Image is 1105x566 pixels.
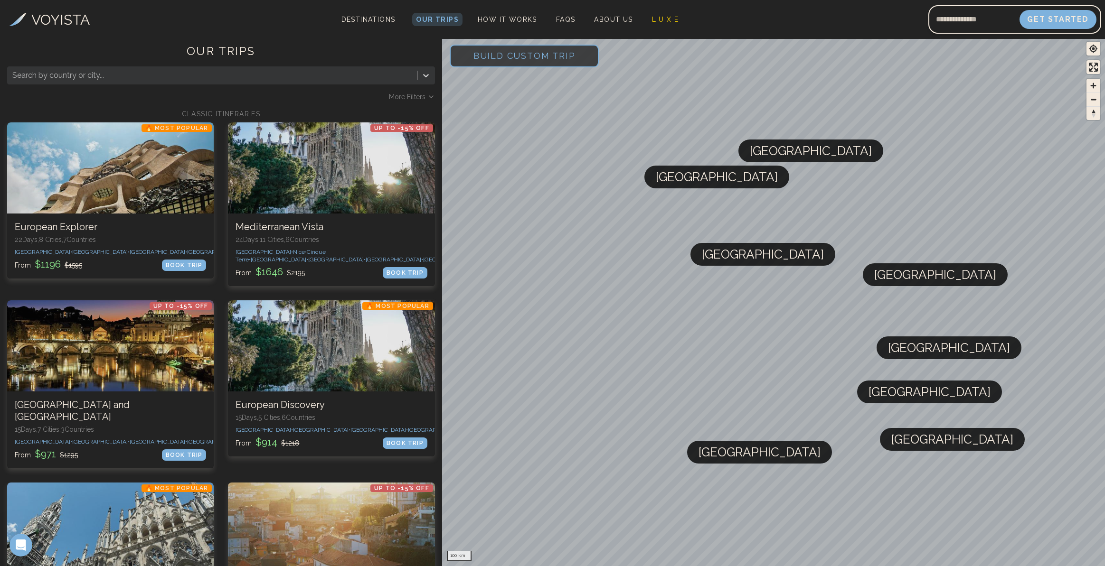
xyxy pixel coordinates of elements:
p: From [236,436,299,449]
span: [GEOGRAPHIC_DATA] • [408,427,465,433]
p: 🔥 Most Popular [362,302,433,310]
span: [GEOGRAPHIC_DATA] • [251,256,308,263]
p: Up to -15% OFF [370,124,433,132]
h3: European Discovery [236,399,427,411]
p: 15 Days, 5 Cities, 6 Countr ies [236,413,427,422]
span: [GEOGRAPHIC_DATA] • [72,249,130,255]
span: [GEOGRAPHIC_DATA] • [308,256,366,263]
iframe: Intercom live chat [9,534,32,557]
span: Reset bearing to north [1086,107,1100,120]
span: [GEOGRAPHIC_DATA] [702,243,824,266]
span: [GEOGRAPHIC_DATA] • [350,427,408,433]
button: Zoom out [1086,93,1100,106]
span: $ 914 [254,436,279,448]
h3: [GEOGRAPHIC_DATA] and [GEOGRAPHIC_DATA] [15,399,206,423]
h1: OUR TRIPS [7,44,435,66]
p: Up to -15% OFF [370,484,433,492]
a: Mediterranean VistaUp to -15% OFFMediterranean Vista24Days,11 Cities,6Countries[GEOGRAPHIC_DATA]•... [228,122,434,286]
span: $ 971 [33,448,58,460]
div: BOOK TRIP [162,260,207,271]
button: Build Custom Trip [450,45,599,67]
h3: European Explorer [15,221,206,233]
span: [GEOGRAPHIC_DATA] [891,428,1013,451]
span: Our Trips [416,16,459,23]
a: Our Trips [412,13,463,26]
p: From [15,447,78,461]
span: [GEOGRAPHIC_DATA] [699,441,821,464]
button: Find my location [1086,42,1100,56]
p: 🔥 Most Popular [142,124,212,132]
h3: Mediterranean Vista [236,221,427,233]
span: [GEOGRAPHIC_DATA] • [236,249,293,255]
span: [GEOGRAPHIC_DATA] • [423,256,481,263]
span: [GEOGRAPHIC_DATA] [869,380,991,403]
span: [GEOGRAPHIC_DATA] • [236,427,293,433]
a: VOYISTA [9,9,90,30]
div: BOOK TRIP [383,267,427,278]
button: Get Started [1020,10,1096,29]
a: L U X E [648,13,683,26]
button: Zoom in [1086,79,1100,93]
span: [GEOGRAPHIC_DATA] • [72,438,130,445]
p: 24 Days, 11 Cities, 6 Countr ies [236,235,427,244]
span: [GEOGRAPHIC_DATA] • [130,249,187,255]
img: Voyista Logo [9,13,27,26]
span: [GEOGRAPHIC_DATA] [750,139,872,162]
p: 🔥 Most Popular [142,484,212,492]
div: 100 km [447,551,472,561]
span: [GEOGRAPHIC_DATA] • [366,256,423,263]
a: How It Works [474,13,541,26]
span: [GEOGRAPHIC_DATA] [656,166,778,188]
a: Italy and GreeceUp to -15% OFF[GEOGRAPHIC_DATA] and [GEOGRAPHIC_DATA]15Days,7 Cities,3Countries[G... [7,300,214,468]
span: [GEOGRAPHIC_DATA] • [15,249,72,255]
a: European Discovery🔥 Most PopularEuropean Discovery15Days,5 Cities,6Countries[GEOGRAPHIC_DATA]•[GE... [228,300,434,456]
span: $ 1196 [33,259,63,270]
span: $ 1595 [65,261,82,269]
span: $ 1295 [60,451,78,459]
span: [GEOGRAPHIC_DATA] • [15,438,72,445]
span: About Us [594,16,633,23]
button: Enter fullscreen [1086,60,1100,74]
span: [GEOGRAPHIC_DATA] [874,263,996,286]
span: More Filters [389,92,425,102]
span: [GEOGRAPHIC_DATA] • [187,249,245,255]
span: [GEOGRAPHIC_DATA] • [130,438,187,445]
span: $ 1646 [254,266,285,278]
span: L U X E [652,16,679,23]
span: Build Custom Trip [458,36,591,76]
span: [GEOGRAPHIC_DATA] [888,336,1010,359]
span: [GEOGRAPHIC_DATA] • [293,427,350,433]
span: [GEOGRAPHIC_DATA] • [187,438,245,445]
h2: CLASSIC ITINERARIES [7,109,435,119]
p: 22 Days, 8 Cities, 7 Countr ies [15,235,206,244]
button: Reset bearing to north [1086,106,1100,120]
input: Email address [928,8,1020,31]
canvas: Map [442,37,1105,566]
span: Nice • [293,249,307,255]
span: FAQs [556,16,576,23]
p: From [15,258,82,271]
p: 15 Days, 7 Cities, 3 Countr ies [15,425,206,434]
span: Destinations [338,12,399,40]
p: From [236,265,305,278]
a: European Explorer🔥 Most PopularEuropean Explorer22Days,8 Cities,7Countries[GEOGRAPHIC_DATA]•[GEOG... [7,122,214,278]
p: Up to -15% OFF [150,302,212,310]
a: FAQs [552,13,579,26]
span: $ 1218 [281,439,299,447]
div: BOOK TRIP [162,449,207,461]
h3: VOYISTA [31,9,90,30]
a: About Us [590,13,636,26]
span: How It Works [478,16,537,23]
div: BOOK TRIP [383,437,427,449]
span: $ 2195 [287,269,305,277]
